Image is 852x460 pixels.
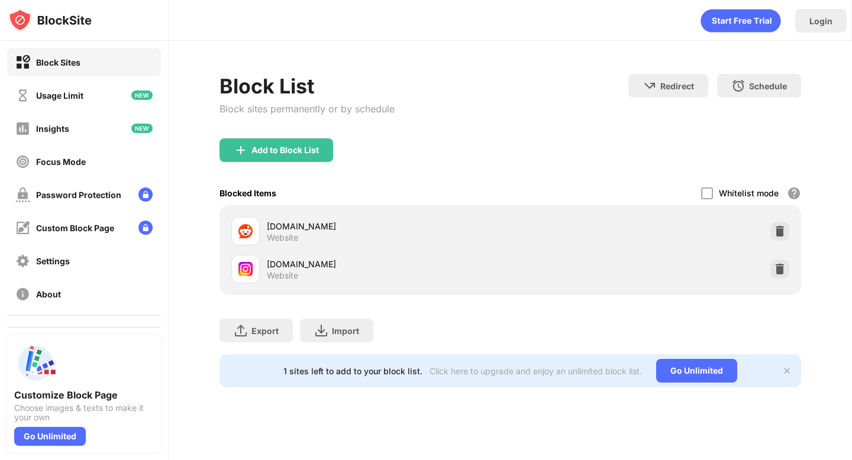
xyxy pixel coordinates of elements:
[131,90,153,100] img: new-icon.svg
[719,188,779,198] div: Whitelist mode
[430,366,642,376] div: Click here to upgrade and enjoy an unlimited block list.
[36,223,114,233] div: Custom Block Page
[14,342,57,384] img: push-custom-page.svg
[267,270,298,281] div: Website
[267,232,298,243] div: Website
[36,190,121,200] div: Password Protection
[283,366,422,376] div: 1 sites left to add to your block list.
[267,220,510,232] div: [DOMAIN_NAME]
[782,366,792,375] img: x-button.svg
[15,254,30,268] img: settings-off.svg
[251,145,319,155] div: Add to Block List
[220,103,395,115] div: Block sites permanently or by schedule
[251,326,279,336] div: Export
[138,187,153,202] img: lock-menu.svg
[238,224,253,238] img: favicons
[656,359,737,383] div: Go Unlimited
[15,88,30,103] img: time-usage-off.svg
[36,256,70,266] div: Settings
[8,8,92,32] img: logo-blocksite.svg
[660,81,694,91] div: Redirect
[238,262,253,276] img: favicons
[131,124,153,133] img: new-icon.svg
[15,287,30,302] img: about-off.svg
[36,157,86,167] div: Focus Mode
[36,289,61,299] div: About
[14,403,154,422] div: Choose images & texts to make it your own
[14,427,86,446] div: Go Unlimited
[701,9,781,33] div: animation
[809,16,832,26] div: Login
[138,221,153,235] img: lock-menu.svg
[15,55,30,70] img: block-on.svg
[15,121,30,136] img: insights-off.svg
[15,154,30,169] img: focus-off.svg
[36,124,69,134] div: Insights
[15,221,30,235] img: customize-block-page-off.svg
[36,90,83,101] div: Usage Limit
[332,326,359,336] div: Import
[36,57,80,67] div: Block Sites
[220,188,276,198] div: Blocked Items
[749,81,787,91] div: Schedule
[220,74,395,98] div: Block List
[267,258,510,270] div: [DOMAIN_NAME]
[14,389,154,401] div: Customize Block Page
[15,187,30,202] img: password-protection-off.svg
